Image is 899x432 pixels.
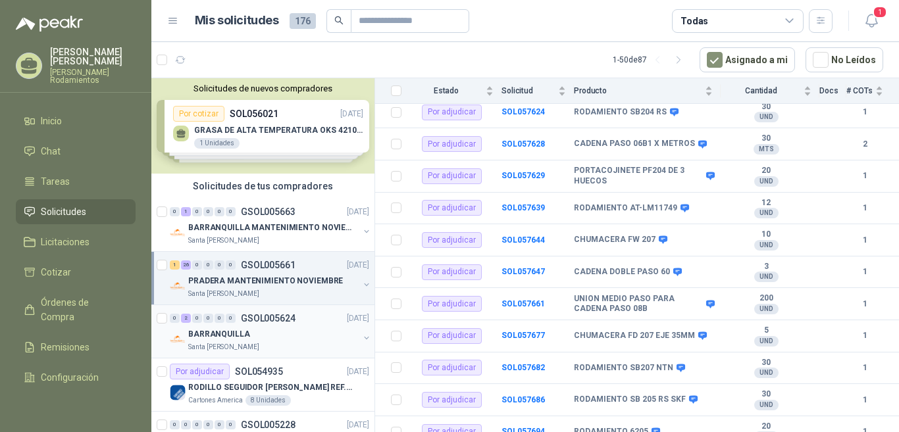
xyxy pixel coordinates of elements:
b: UNION MEDIO PASO PARA CADENA PASO 08B [574,294,703,314]
b: 3 [721,262,811,272]
b: 1 [846,266,883,278]
h1: Mis solicitudes [195,11,279,30]
div: 0 [192,420,202,429]
div: MTS [754,144,779,155]
a: Solicitudes [16,199,136,224]
div: Por adjudicar [422,328,482,344]
b: 200 [721,293,811,304]
div: UND [754,176,779,187]
div: Por adjudicar [422,136,482,152]
div: 0 [226,314,236,323]
b: SOL057661 [501,299,545,308]
p: SOL054935 [235,367,283,376]
div: 0 [215,314,224,323]
a: Chat [16,139,136,164]
div: UND [754,112,779,122]
div: 0 [192,314,202,323]
div: 0 [215,207,224,216]
div: 0 [226,420,236,429]
th: Cantidad [721,78,819,104]
span: Tareas [41,174,70,189]
b: CADENA DOBLE PASO 60 [574,267,670,277]
img: Logo peakr [16,16,83,32]
span: 176 [290,13,316,29]
b: 10 [721,229,811,240]
div: Por adjudicar [422,200,482,216]
th: Producto [574,78,721,104]
a: SOL057629 [501,171,545,180]
div: 0 [203,207,213,216]
a: SOL057624 [501,107,545,116]
p: GSOL005228 [241,420,295,429]
a: SOL057686 [501,395,545,404]
div: 0 [215,420,224,429]
img: Company Logo [170,331,186,347]
div: 0 [226,260,236,270]
a: SOL057644 [501,235,545,245]
span: Solicitud [501,86,555,95]
div: Solicitudes de tus compradores [151,174,374,199]
p: GSOL005663 [241,207,295,216]
b: 30 [721,358,811,368]
span: Inicio [41,114,62,128]
a: 0 2 0 0 0 0 GSOL005624[DATE] Company LogoBARRANQUILLASanta [PERSON_NAME] [170,310,372,352]
div: UND [754,368,779,378]
span: 1 [873,6,887,18]
span: Configuración [41,370,99,385]
b: 5 [721,325,811,336]
th: # COTs [846,78,899,104]
a: 1 26 0 0 0 0 GSOL005661[DATE] Company LogoPRADERA MANTENIMIENTO NOVIEMBRESanta [PERSON_NAME] [170,257,372,299]
b: PORTACOJINETE PF204 DE 3 HUECOS [574,166,703,186]
a: Remisiones [16,335,136,360]
p: Cartones America [188,395,243,406]
b: CADENA PASO 06B1 X METROS [574,139,695,149]
p: GSOL005624 [241,314,295,323]
div: 0 [203,314,213,323]
div: Por adjudicar [422,296,482,312]
div: Por adjudicar [422,392,482,408]
div: 1 [181,207,191,216]
p: GSOL005661 [241,260,295,270]
a: SOL057639 [501,203,545,212]
div: 0 [170,314,180,323]
div: 1 - 50 de 87 [613,49,689,70]
div: UND [754,336,779,347]
b: 1 [846,298,883,310]
div: 0 [192,260,202,270]
button: 1 [860,9,883,33]
div: 0 [226,207,236,216]
div: Por adjudicar [170,364,230,379]
div: UND [754,240,779,251]
span: Cotizar [41,265,71,279]
b: 1 [846,394,883,406]
p: BARRANQUILLA [188,328,250,341]
div: Por adjudicar [422,264,482,280]
b: SOL057628 [501,139,545,149]
b: 1 [846,106,883,118]
button: Solicitudes de nuevos compradores [157,84,369,93]
div: 0 [203,260,213,270]
div: 26 [181,260,191,270]
div: 1 [170,260,180,270]
div: Todas [681,14,708,28]
b: 1 [846,329,883,342]
p: [DATE] [347,206,369,218]
img: Company Logo [170,278,186,294]
a: SOL057677 [501,331,545,340]
div: 0 [170,207,180,216]
p: [DATE] [347,312,369,325]
div: 0 [215,260,224,270]
b: RODAMIENTO SB 205 RS SKF [574,395,686,405]
b: RODAMIENTO SB207 NTN [574,363,673,373]
th: Solicitud [501,78,574,104]
p: BARRANQUILLA MANTENIMIENTO NOVIEMBRE [188,222,352,234]
img: Company Logo [170,225,186,241]
a: Inicio [16,108,136,133]
a: SOL057682 [501,363,545,372]
b: SOL057647 [501,267,545,276]
a: Licitaciones [16,229,136,254]
div: 0 [170,420,180,429]
b: 1 [846,170,883,182]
